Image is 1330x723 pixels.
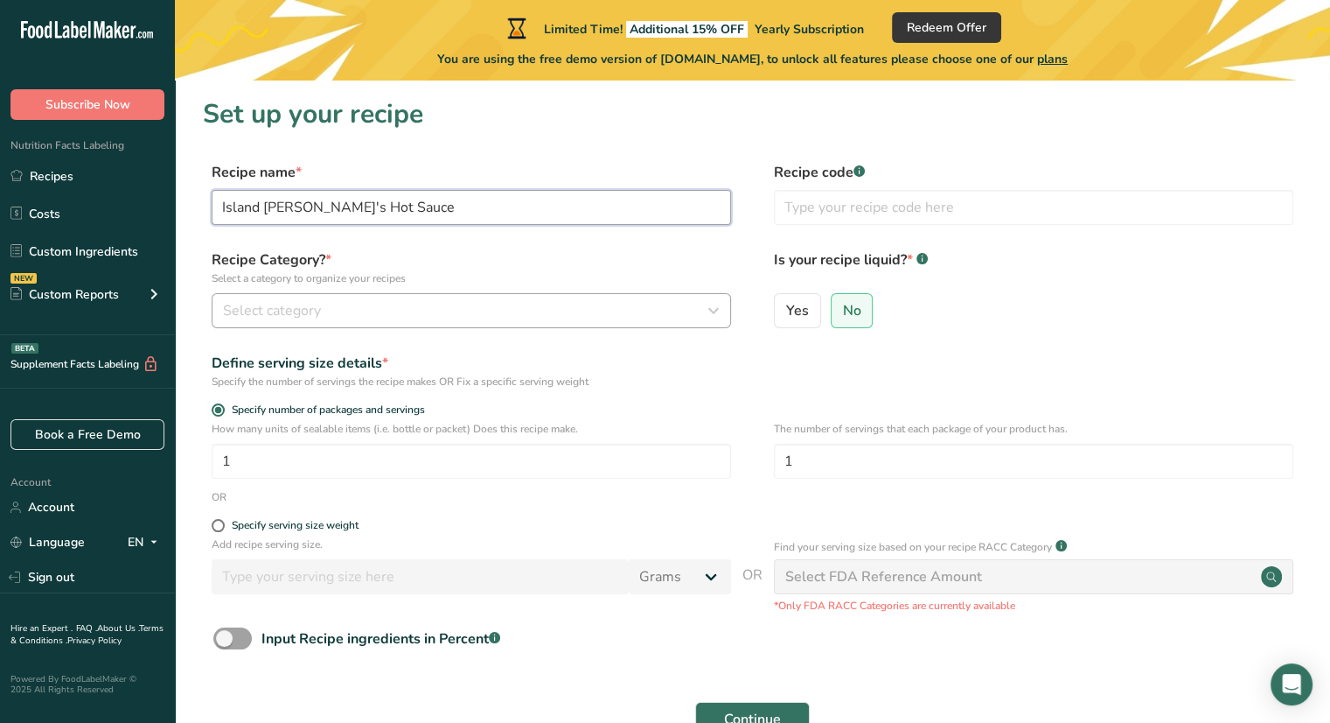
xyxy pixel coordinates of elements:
span: Redeem Offer [907,18,986,37]
a: Privacy Policy [67,635,122,647]
label: Recipe code [774,162,1293,183]
label: Recipe name [212,162,731,183]
span: No [843,302,861,319]
div: Input Recipe ingredients in Percent [261,628,500,649]
button: Select category [212,293,731,328]
div: NEW [10,273,37,284]
span: Subscribe Now [45,95,130,114]
input: Type your serving size here [212,559,629,594]
div: Specify serving size weight [232,519,359,532]
p: *Only FDA RACC Categories are currently available [774,598,1293,614]
div: Define serving size details [212,353,731,374]
div: Powered By FoodLabelMaker © 2025 All Rights Reserved [10,674,164,695]
div: Open Intercom Messenger [1271,663,1313,705]
span: You are using the free demo version of [DOMAIN_NAME], to unlock all features please choose one of... [437,50,1068,68]
span: OR [742,565,762,614]
div: EN [128,532,164,553]
p: Find your serving size based on your recipe RACC Category [774,539,1052,555]
input: Type your recipe name here [212,190,731,225]
a: Language [10,527,85,558]
span: Select category [223,300,321,321]
p: The number of servings that each package of your product has. [774,421,1293,437]
label: Recipe Category? [212,249,731,286]
button: Subscribe Now [10,89,164,120]
div: Specify the number of servings the recipe makes OR Fix a specific serving weight [212,374,731,390]
div: BETA [11,343,38,354]
p: Select a category to organize your recipes [212,270,731,286]
div: OR [212,489,226,505]
div: Custom Reports [10,285,119,304]
label: Is your recipe liquid? [774,249,1293,286]
p: Add recipe serving size. [212,537,731,552]
a: About Us . [97,622,139,635]
input: Type your recipe code here [774,190,1293,225]
button: Redeem Offer [892,12,1001,43]
span: plans [1037,51,1068,67]
a: Hire an Expert . [10,622,73,635]
span: Additional 15% OFF [626,21,748,38]
span: Yes [786,302,809,319]
a: Terms & Conditions . [10,622,164,647]
a: FAQ . [76,622,97,635]
div: Select FDA Reference Amount [785,566,982,587]
span: Specify number of packages and servings [225,404,425,417]
p: How many units of sealable items (i.e. bottle or packet) Does this recipe make. [212,421,731,437]
div: Limited Time! [504,18,864,39]
a: Book a Free Demo [10,419,164,450]
h1: Set up your recipe [203,95,1302,134]
span: Yearly Subscription [755,21,864,38]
